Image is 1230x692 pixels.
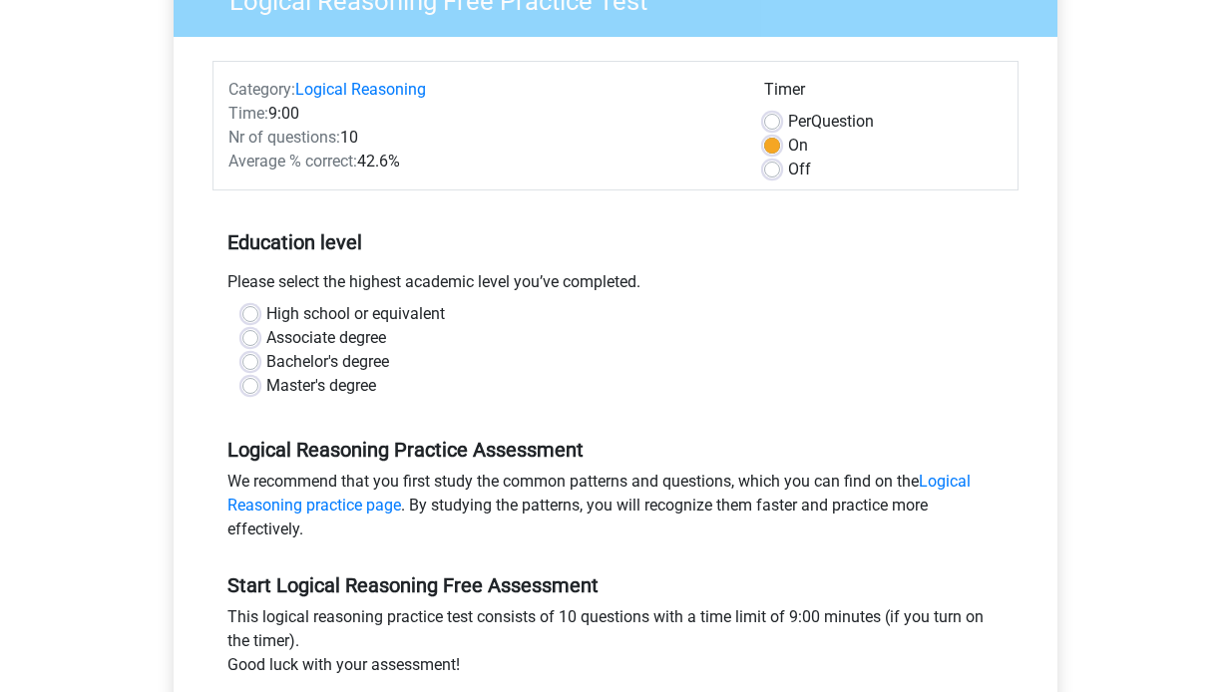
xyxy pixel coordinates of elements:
label: High school or equivalent [266,302,445,326]
h5: Education level [227,222,1004,262]
div: 9:00 [213,102,749,126]
div: Please select the highest academic level you’ve completed. [212,270,1019,302]
span: Category: [228,80,295,99]
h5: Logical Reasoning Practice Assessment [227,438,1004,462]
label: Off [788,158,811,181]
span: Average % correct: [228,152,357,171]
span: Nr of questions: [228,128,340,147]
span: Time: [228,104,268,123]
div: We recommend that you first study the common patterns and questions, which you can find on the . ... [212,470,1019,549]
label: Master's degree [266,374,376,398]
label: Question [788,110,874,134]
a: Logical Reasoning [295,80,426,99]
span: Per [788,112,811,131]
div: Timer [764,78,1003,110]
div: 10 [213,126,749,150]
label: Associate degree [266,326,386,350]
h5: Start Logical Reasoning Free Assessment [227,573,1004,597]
div: 42.6% [213,150,749,173]
label: On [788,134,808,158]
label: Bachelor's degree [266,350,389,374]
div: This logical reasoning practice test consists of 10 questions with a time limit of 9:00 minutes (... [212,605,1019,685]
